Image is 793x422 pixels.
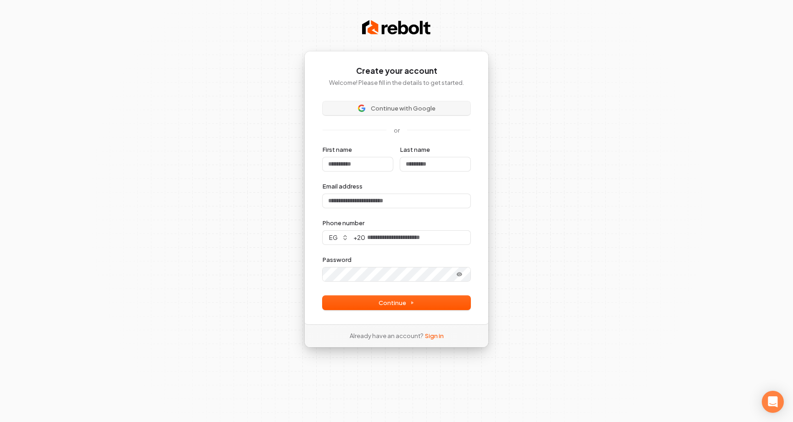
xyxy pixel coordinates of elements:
[358,105,365,112] img: Sign in with Google
[371,104,436,112] span: Continue with Google
[323,101,470,115] button: Sign in with GoogleContinue with Google
[323,255,352,264] label: Password
[323,145,352,154] label: First name
[762,391,784,413] div: Open Intercom Messenger
[323,78,470,87] p: Welcome! Please fill in the details to get started.
[425,332,444,340] a: Sign in
[400,145,430,154] label: Last name
[323,296,470,310] button: Continue
[323,231,352,244] button: eg
[379,299,414,307] span: Continue
[394,126,400,134] p: or
[350,332,423,340] span: Already have an account?
[450,269,469,280] button: Show password
[362,18,431,37] img: Rebolt Logo
[323,66,470,77] h1: Create your account
[323,219,364,227] label: Phone number
[323,182,363,190] label: Email address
